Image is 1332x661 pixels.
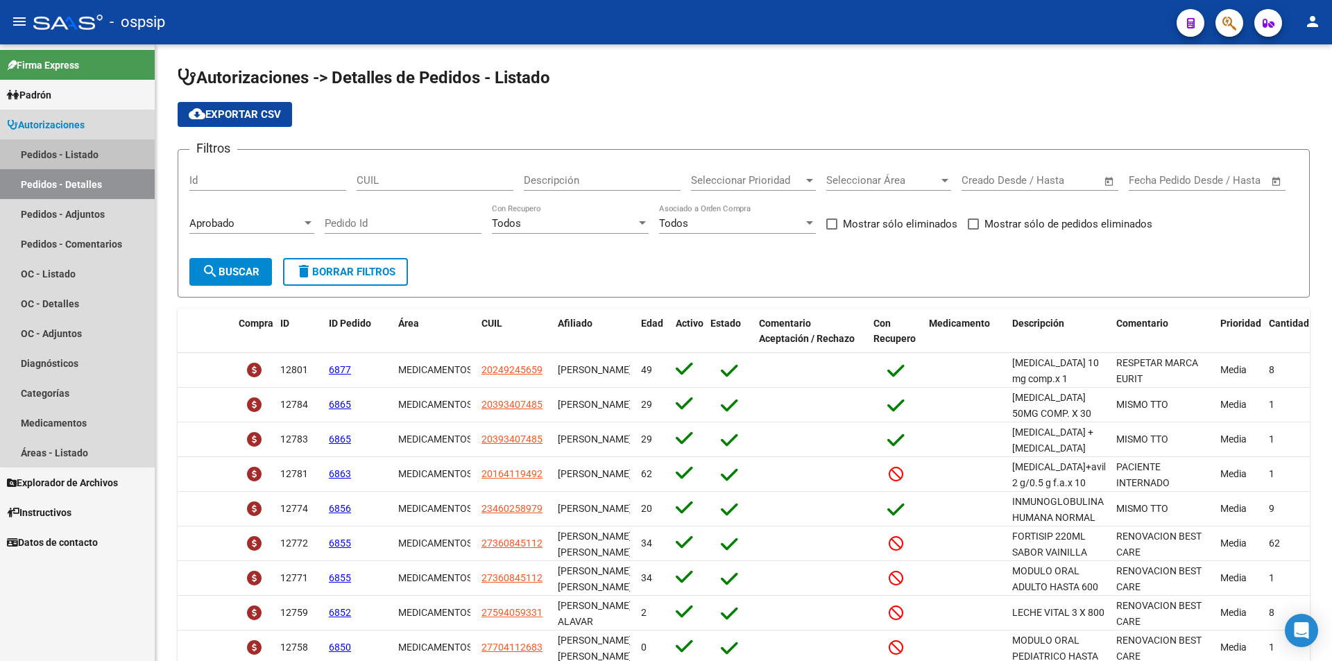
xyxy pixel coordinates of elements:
[202,263,219,280] mat-icon: search
[558,531,632,574] span: [PERSON_NAME] [PERSON_NAME][DATE]
[759,318,855,345] span: Comentario Aceptación / Rechazo
[189,217,234,230] span: Aprobado
[641,468,652,479] span: 62
[398,318,419,329] span: Área
[1269,399,1274,410] span: 1
[659,217,688,230] span: Todos
[705,309,753,354] datatable-header-cell: Estado
[843,216,957,232] span: Mostrar sólo eliminados
[984,216,1152,232] span: Mostrar sólo de pedidos eliminados
[1269,468,1274,479] span: 1
[558,433,632,445] span: [PERSON_NAME]
[296,266,395,278] span: Borrar Filtros
[329,318,371,329] span: ID Pedido
[280,318,289,329] span: ID
[868,309,923,354] datatable-header-cell: Con Recupero
[398,572,472,583] span: MEDICAMENTOS
[280,503,308,514] span: 12774
[558,565,632,608] span: [PERSON_NAME] [PERSON_NAME][DATE]
[1007,309,1111,354] datatable-header-cell: Descripción
[558,468,632,479] span: [PERSON_NAME]
[1186,174,1254,187] input: End date
[1269,538,1280,549] span: 62
[398,642,472,653] span: MEDICAMENTOS
[11,13,28,30] mat-icon: menu
[280,572,308,583] span: 12771
[1019,174,1086,187] input: End date
[398,503,472,514] span: MEDICAMENTOS
[280,607,308,618] span: 12759
[558,399,632,410] span: [PERSON_NAME]
[1012,531,1087,558] span: FORTISIP 220ML SABOR VAINILLA
[398,468,472,479] span: MEDICAMENTOS
[7,87,51,103] span: Padrón
[202,266,259,278] span: Buscar
[1269,642,1274,653] span: 1
[280,538,308,549] span: 12772
[1116,600,1202,627] span: RENOVACION BEST CARE
[7,117,85,132] span: Autorizaciones
[1220,535,1258,551] div: Media
[1116,357,1198,384] span: RESPETAR MARCA EURIT
[329,538,351,549] span: 6855
[481,318,502,329] span: CUIL
[1304,13,1321,30] mat-icon: person
[1129,174,1174,187] input: Start date
[641,642,647,653] span: 0
[552,309,635,354] datatable-header-cell: Afiliado
[1012,427,1093,485] span: [MEDICAL_DATA] + [MEDICAL_DATA] 300MG /300MG COMP. REC. X 30
[1269,433,1274,445] span: 1
[641,538,652,549] span: 34
[1116,565,1202,592] span: RENOVACION BEST CARE
[1269,318,1309,329] span: Cantidad
[1116,318,1168,329] span: Comentario
[481,399,543,410] span: 20393407485
[641,399,652,410] span: 29
[1012,496,1104,539] span: INMUNOGLOBULINA HUMANA NORMAL (5 G /100ML ENV.)
[1263,309,1319,354] datatable-header-cell: Cantidad
[1269,173,1285,189] button: Open calendar
[962,174,1007,187] input: Start date
[641,364,652,375] span: 49
[929,318,990,329] span: Medicamento
[7,58,79,73] span: Firma Express
[1012,392,1091,419] span: [MEDICAL_DATA] 50MG COMP. X 30
[641,572,652,583] span: 34
[481,642,543,653] span: 27704112683
[1220,605,1258,621] div: Media
[1220,362,1258,378] div: Media
[1012,565,1098,608] span: MODULO ORAL ADULTO HASTA 600 KCAL.
[7,505,71,520] span: Instructivos
[189,139,237,158] h3: Filtros
[1012,357,1099,384] span: [MEDICAL_DATA] 10 mg comp.x 1
[329,433,351,445] span: 6865
[398,399,472,410] span: MEDICAMENTOS
[7,535,98,550] span: Datos de contacto
[329,364,351,375] span: 6877
[329,607,351,618] span: 6852
[280,364,308,375] span: 12801
[1269,364,1274,375] span: 8
[481,572,543,583] span: 27360845112
[710,318,741,329] span: Estado
[398,433,472,445] span: MEDICAMENTOS
[481,364,543,375] span: 20249245659
[481,433,543,445] span: 20393407485
[1111,309,1215,354] datatable-header-cell: Comentario
[398,538,472,549] span: MEDICAMENTOS
[923,309,1007,354] datatable-header-cell: Medicamento
[110,7,165,37] span: - ospsip
[1220,501,1258,517] div: Media
[558,600,632,643] span: [PERSON_NAME] ALAVAR [PERSON_NAME]
[329,503,351,514] span: 6856
[641,318,663,329] span: Edad
[329,468,351,479] span: 6863
[691,174,803,187] span: Seleccionar Prioridad
[641,433,652,445] span: 29
[1269,503,1274,514] span: 9
[280,468,308,479] span: 12781
[280,399,308,410] span: 12784
[670,309,705,354] datatable-header-cell: Activo
[481,538,543,549] span: 27360845112
[1269,572,1274,583] span: 1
